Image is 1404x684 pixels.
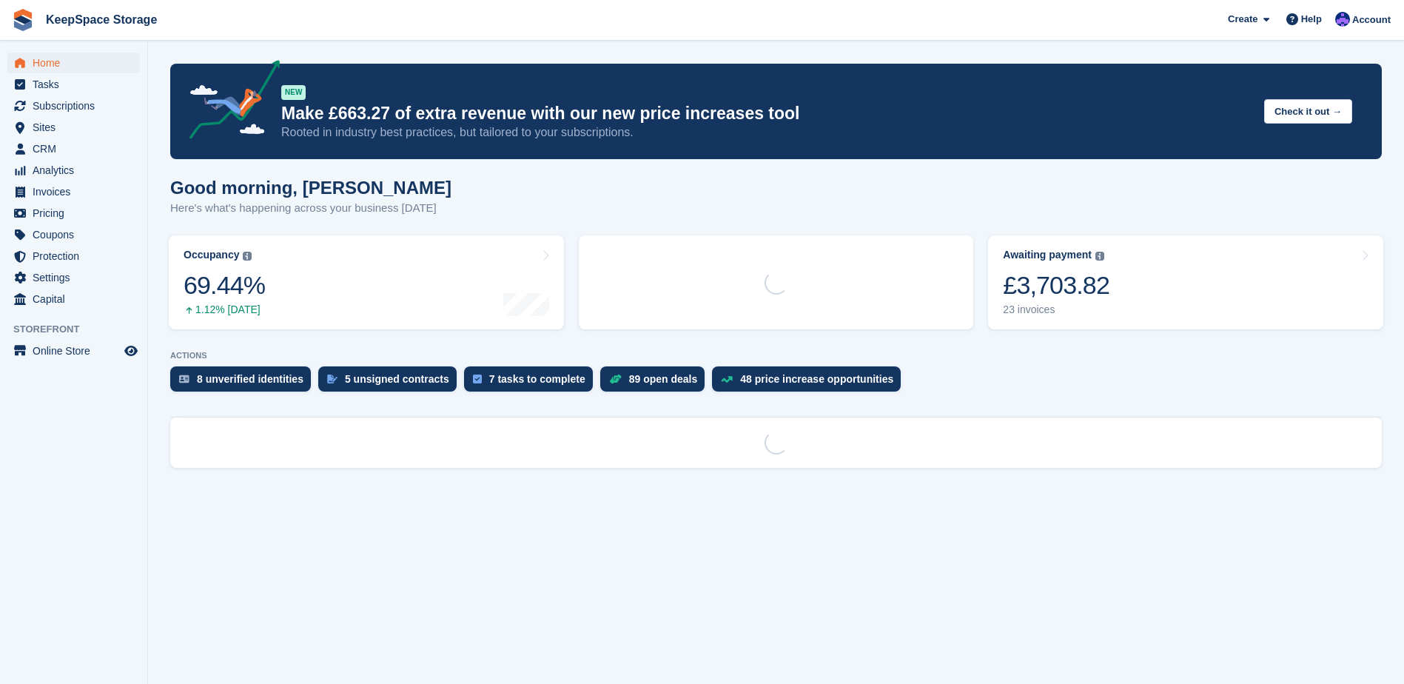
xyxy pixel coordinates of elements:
a: menu [7,138,140,159]
span: Subscriptions [33,95,121,116]
a: Preview store [122,342,140,360]
a: menu [7,53,140,73]
a: menu [7,117,140,138]
img: stora-icon-8386f47178a22dfd0bd8f6a31ec36ba5ce8667c1dd55bd0f319d3a0aa187defe.svg [12,9,34,31]
a: menu [7,95,140,116]
a: menu [7,224,140,245]
span: Account [1352,13,1391,27]
div: 8 unverified identities [197,373,303,385]
div: £3,703.82 [1003,270,1109,301]
p: Here's what's happening across your business [DATE] [170,200,451,217]
a: 89 open deals [600,366,713,399]
img: verify_identity-adf6edd0f0f0b5bbfe63781bf79b02c33cf7c696d77639b501bdc392416b5a36.svg [179,375,189,383]
a: Awaiting payment £3,703.82 23 invoices [988,235,1383,329]
p: Make £663.27 of extra revenue with our new price increases tool [281,103,1252,124]
span: Capital [33,289,121,309]
div: Occupancy [184,249,239,261]
span: Protection [33,246,121,266]
span: Create [1228,12,1257,27]
a: menu [7,181,140,202]
div: Awaiting payment [1003,249,1092,261]
img: icon-info-grey-7440780725fd019a000dd9b08b2336e03edf1995a4989e88bcd33f0948082b44.svg [1095,252,1104,261]
p: ACTIONS [170,351,1382,361]
span: Settings [33,267,121,288]
a: KeepSpace Storage [40,7,163,32]
img: icon-info-grey-7440780725fd019a000dd9b08b2336e03edf1995a4989e88bcd33f0948082b44.svg [243,252,252,261]
img: price-adjustments-announcement-icon-8257ccfd72463d97f412b2fc003d46551f7dbcb40ab6d574587a9cd5c0d94... [177,60,281,144]
span: Home [33,53,121,73]
a: menu [7,289,140,309]
span: Sites [33,117,121,138]
div: 48 price increase opportunities [740,373,893,385]
img: price_increase_opportunities-93ffe204e8149a01c8c9dc8f82e8f89637d9d84a8eef4429ea346261dce0b2c0.svg [721,376,733,383]
a: 5 unsigned contracts [318,366,464,399]
span: Coupons [33,224,121,245]
span: Pricing [33,203,121,224]
a: Occupancy 69.44% 1.12% [DATE] [169,235,564,329]
span: Help [1301,12,1322,27]
span: CRM [33,138,121,159]
button: Check it out → [1264,99,1352,124]
img: contract_signature_icon-13c848040528278c33f63329250d36e43548de30e8caae1d1a13099fd9432cc5.svg [327,375,337,383]
a: 7 tasks to complete [464,366,600,399]
span: Online Store [33,341,121,361]
span: Storefront [13,322,147,337]
span: Invoices [33,181,121,202]
a: menu [7,341,140,361]
a: menu [7,160,140,181]
a: menu [7,203,140,224]
span: Analytics [33,160,121,181]
a: menu [7,246,140,266]
p: Rooted in industry best practices, but tailored to your subscriptions. [281,124,1252,141]
a: 8 unverified identities [170,366,318,399]
div: NEW [281,85,306,100]
div: 7 tasks to complete [489,373,585,385]
span: Tasks [33,74,121,95]
a: menu [7,74,140,95]
div: 23 invoices [1003,304,1109,316]
img: Chloe Clark [1335,12,1350,27]
div: 69.44% [184,270,265,301]
a: menu [7,267,140,288]
a: 48 price increase opportunities [712,366,908,399]
div: 5 unsigned contracts [345,373,449,385]
div: 89 open deals [629,373,698,385]
img: task-75834270c22a3079a89374b754ae025e5fb1db73e45f91037f5363f120a921f8.svg [473,375,482,383]
div: 1.12% [DATE] [184,304,265,316]
h1: Good morning, [PERSON_NAME] [170,178,451,198]
img: deal-1b604bf984904fb50ccaf53a9ad4b4a5d6e5aea283cecdc64d6e3604feb123c2.svg [609,374,622,384]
